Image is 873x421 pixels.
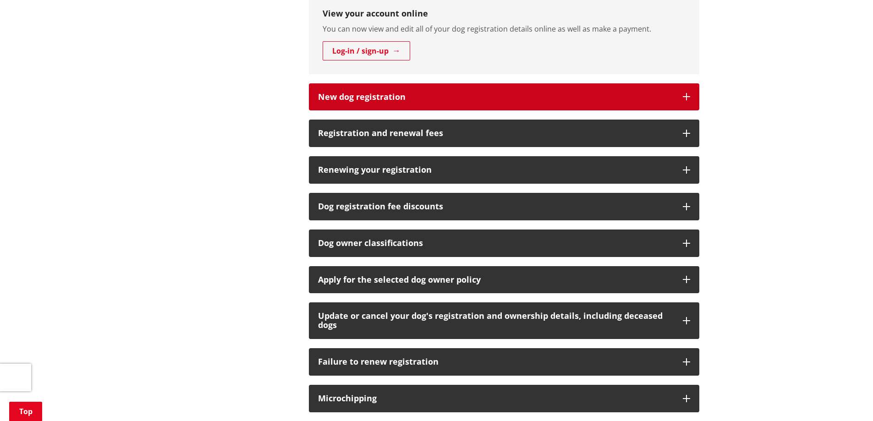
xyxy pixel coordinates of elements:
[318,357,674,366] h3: Failure to renew registration
[318,394,674,403] h3: Microchipping
[309,120,699,147] button: Registration and renewal fees
[318,93,674,102] h3: New dog registration
[309,230,699,257] button: Dog owner classifications
[309,193,699,220] button: Dog registration fee discounts
[309,83,699,111] button: New dog registration
[323,23,686,34] p: You can now view and edit all of your dog registration details online as well as make a payment.
[318,239,674,248] h3: Dog owner classifications
[831,383,864,416] iframe: Messenger Launcher
[323,41,410,60] a: Log-in / sign-up
[9,402,42,421] a: Top
[309,156,699,184] button: Renewing your registration
[309,348,699,376] button: Failure to renew registration
[309,266,699,294] button: Apply for the selected dog owner policy
[309,302,699,339] button: Update or cancel your dog's registration and ownership details, including deceased dogs
[318,275,674,284] div: Apply for the selected dog owner policy
[318,202,674,211] h3: Dog registration fee discounts
[318,312,674,330] h3: Update or cancel your dog's registration and ownership details, including deceased dogs
[318,165,674,175] h3: Renewing your registration
[323,9,686,19] h3: View your account online
[309,385,699,412] button: Microchipping
[318,129,674,138] h3: Registration and renewal fees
